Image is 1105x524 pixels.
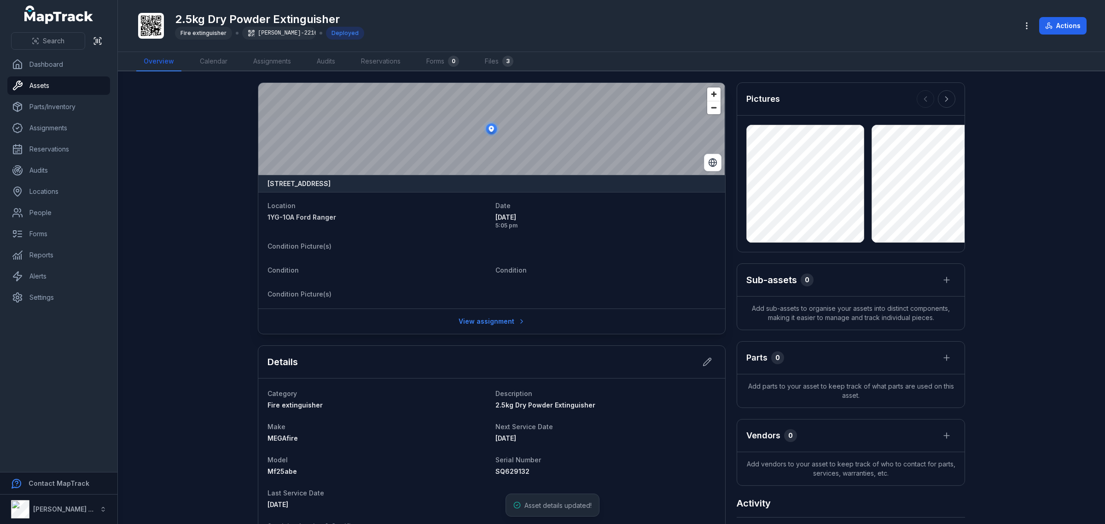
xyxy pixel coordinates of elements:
div: 3 [502,56,513,67]
span: Date [495,202,511,210]
a: Audits [7,161,110,180]
a: People [7,204,110,222]
a: Dashboard [7,55,110,74]
a: View assignment [453,313,531,330]
div: Deployed [326,27,364,40]
span: 1YG-1OA Ford Ranger [268,213,336,221]
span: [DATE] [495,434,516,442]
span: Category [268,390,297,397]
span: Add vendors to your asset to keep track of who to contact for parts, services, warranties, etc. [737,452,965,485]
button: Zoom out [707,101,721,114]
span: Fire extinguisher [180,29,227,36]
a: Locations [7,182,110,201]
strong: [PERSON_NAME] Air [33,505,97,513]
span: MEGAfire [268,434,298,442]
span: Last Service Date [268,489,324,497]
h3: Parts [746,351,768,364]
span: Description [495,390,532,397]
a: Audits [309,52,343,71]
h2: Details [268,355,298,368]
button: Actions [1039,17,1087,35]
span: Condition [268,266,299,274]
div: 0 [784,429,797,442]
span: Mf25abe [268,467,297,475]
time: 5/1/2025, 12:00:00 AM [268,501,288,508]
h2: Activity [737,497,771,510]
h3: Pictures [746,93,780,105]
span: Make [268,423,285,431]
a: 1YG-1OA Ford Ranger [268,213,488,222]
div: 0 [801,274,814,286]
span: Location [268,202,296,210]
button: Search [11,32,85,50]
a: Alerts [7,267,110,285]
span: Condition [495,266,527,274]
h2: Sub-assets [746,274,797,286]
strong: [STREET_ADDRESS] [268,179,331,188]
time: 11/1/2025, 12:00:00 AM [495,434,516,442]
div: 0 [771,351,784,364]
span: SQ629132 [495,467,529,475]
time: 8/26/2025, 5:05:33 PM [495,213,716,229]
strong: Contact MapTrack [29,479,89,487]
a: Forms [7,225,110,243]
a: Reservations [354,52,408,71]
span: Next Service Date [495,423,553,431]
span: Condition Picture(s) [268,242,331,250]
a: Forms0 [419,52,466,71]
a: Settings [7,288,110,307]
a: Assignments [246,52,298,71]
span: 5:05 pm [495,222,716,229]
h1: 2.5kg Dry Powder Extinguisher [175,12,364,27]
a: Assignments [7,119,110,137]
div: [PERSON_NAME]-2216 [242,27,316,40]
a: Parts/Inventory [7,98,110,116]
a: Calendar [192,52,235,71]
a: Assets [7,76,110,95]
a: Reports [7,246,110,264]
h3: Vendors [746,429,780,442]
a: MapTrack [24,6,93,24]
span: Condition Picture(s) [268,290,331,298]
button: Zoom in [707,87,721,101]
span: Fire extinguisher [268,401,323,409]
div: 0 [448,56,459,67]
span: Model [268,456,288,464]
span: Asset details updated! [524,501,592,509]
span: 2.5kg Dry Powder Extinguisher [495,401,595,409]
span: Add parts to your asset to keep track of what parts are used on this asset. [737,374,965,408]
a: Reservations [7,140,110,158]
span: Search [43,36,64,46]
a: Overview [136,52,181,71]
span: Serial Number [495,456,541,464]
span: [DATE] [268,501,288,508]
a: Files3 [477,52,521,71]
button: Switch to Satellite View [704,154,721,171]
canvas: Map [258,83,725,175]
span: [DATE] [495,213,716,222]
span: Add sub-assets to organise your assets into distinct components, making it easier to manage and t... [737,297,965,330]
